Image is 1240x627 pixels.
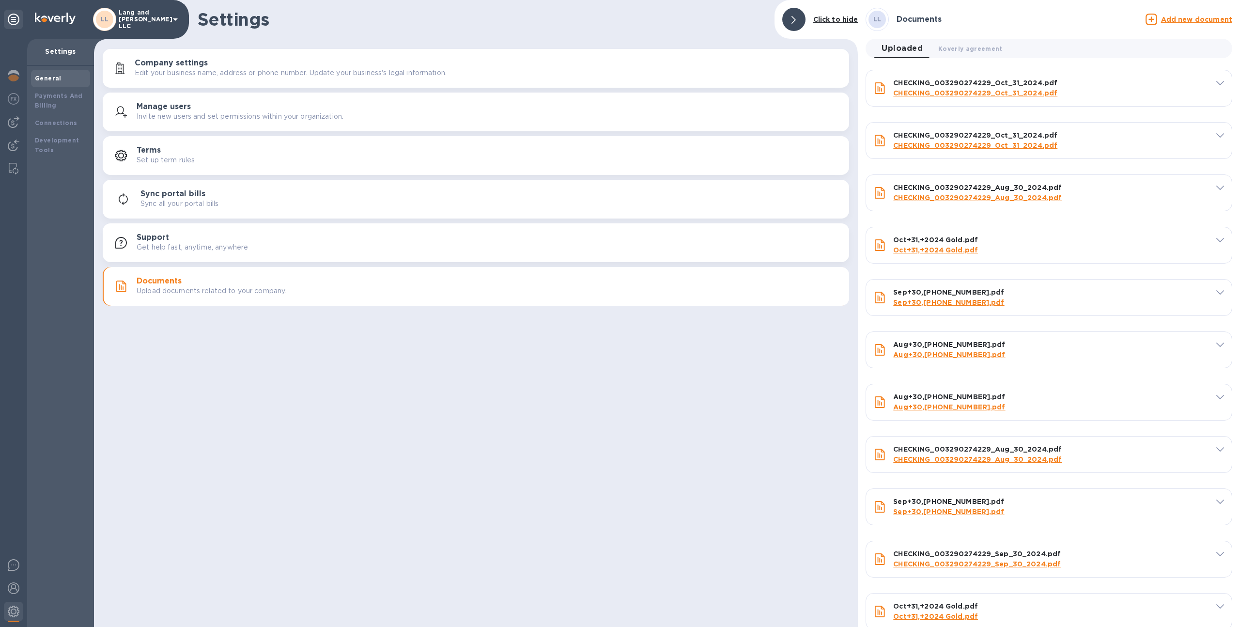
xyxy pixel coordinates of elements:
p: Lang and [PERSON_NAME] LLC [119,9,167,30]
button: SupportGet help fast, anytime, anywhere [103,223,849,262]
h1: Settings [198,9,767,30]
button: Manage usersInvite new users and set permissions within your organization. [103,93,849,131]
b: Oct+31,+2024 Gold.pdf [893,602,978,610]
b: Payments And Billing [35,92,83,109]
button: Sync portal billsSync all your portal bills [103,180,849,219]
b: Aug+30,[PHONE_NUMBER].pdf [893,393,1005,401]
a: CHECKING_003290274229_Aug_30_2024.pdf [893,194,1062,202]
b: CHECKING_003290274229_Aug_30_2024.pdf [893,184,1062,191]
h3: Terms [137,146,161,155]
h3: Manage users [137,102,191,111]
span: Uploaded [882,42,923,55]
b: CHECKING_003290274229_Sep_30_2024.pdf [893,550,1061,558]
b: LL [101,16,109,23]
h3: Company settings [135,59,208,68]
b: CHECKING_003290274229_Oct_31_2024.pdf [893,79,1057,87]
b: General [35,75,62,82]
img: Logo [35,13,76,24]
a: CHECKING_003290274229_Oct_31_2024.pdf [893,89,1057,97]
b: Click to hide [813,16,858,23]
p: Sync all your portal bills [140,199,218,209]
button: Company settingsEdit your business name, address or phone number. Update your business's legal in... [103,49,849,88]
a: CHECKING_003290274229_Aug_30_2024.pdf [893,455,1062,463]
b: LL [873,16,882,23]
p: Get help fast, anytime, anywhere [137,242,248,252]
a: Oct+31,+2024 Gold.pdf [893,612,978,620]
h3: Sync portal bills [140,189,205,199]
a: Oct+31,+2024 Gold.pdf [893,246,978,254]
b: Oct+31,+2024 Gold.pdf [893,236,978,244]
h3: Support [137,233,169,242]
p: Upload documents related to your company. [137,286,286,296]
p: Edit your business name, address or phone number. Update your business's legal information. [135,68,447,78]
a: Sep+30,[PHONE_NUMBER].pdf [893,298,1004,306]
img: Foreign exchange [8,93,19,105]
h3: Documents [897,15,942,24]
b: Aug+30,[PHONE_NUMBER].pdf [893,341,1005,348]
b: Sep+30,[PHONE_NUMBER].pdf [893,288,1004,296]
b: CHECKING_003290274229_Oct_31_2024.pdf [893,131,1057,139]
button: TermsSet up term rules [103,136,849,175]
a: CHECKING_003290274229_Sep_30_2024.pdf [893,560,1061,568]
p: Set up term rules [137,155,195,165]
a: CHECKING_003290274229_Oct_31_2024.pdf [893,141,1057,149]
b: Connections [35,119,77,126]
h3: Documents [137,277,182,286]
b: Development Tools [35,137,79,154]
span: Koverly agreement [938,44,1003,54]
div: Unpin categories [4,10,23,29]
u: Add new document [1161,16,1232,23]
p: Settings [35,47,86,56]
button: DocumentsUpload documents related to your company. [103,267,849,306]
b: Sep+30,[PHONE_NUMBER].pdf [893,498,1004,505]
a: Aug+30,[PHONE_NUMBER].pdf [893,403,1005,411]
b: CHECKING_003290274229_Aug_30_2024.pdf [893,445,1062,453]
a: Sep+30,[PHONE_NUMBER].pdf [893,508,1004,516]
p: Invite new users and set permissions within your organization. [137,111,343,122]
a: Aug+30,[PHONE_NUMBER].pdf [893,351,1005,359]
